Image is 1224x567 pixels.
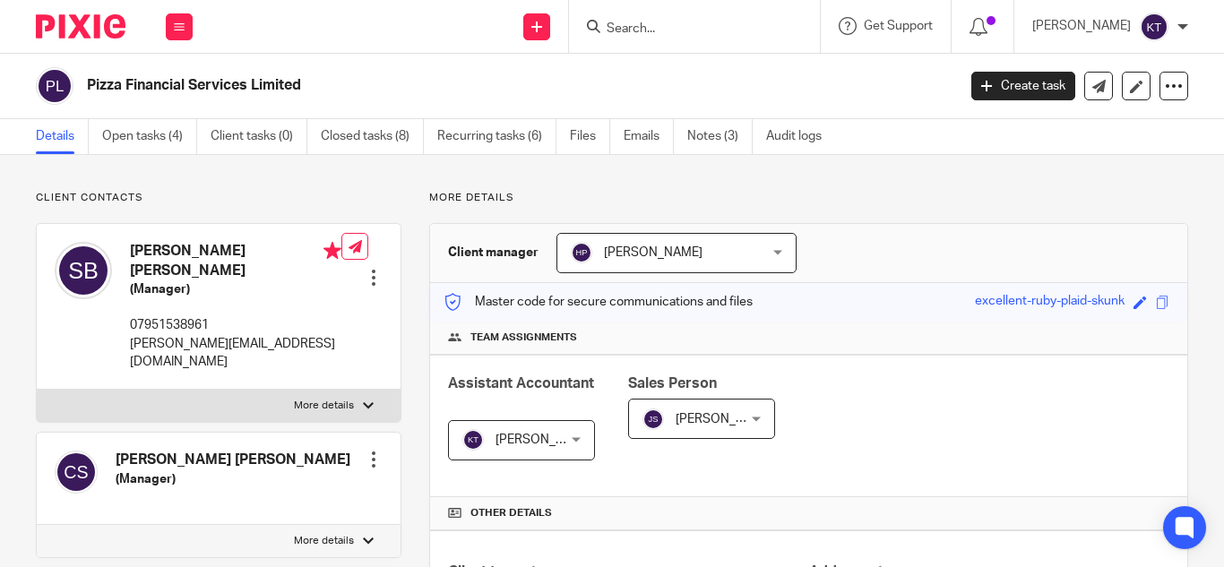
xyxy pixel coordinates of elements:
[570,119,610,154] a: Files
[55,451,98,494] img: svg%3E
[437,119,556,154] a: Recurring tasks (6)
[36,119,89,154] a: Details
[211,119,307,154] a: Client tasks (0)
[496,434,594,446] span: [PERSON_NAME]
[130,280,341,298] h5: (Manager)
[687,119,753,154] a: Notes (3)
[55,242,112,299] img: svg%3E
[975,292,1125,313] div: excellent-ruby-plaid-skunk
[36,191,401,205] p: Client contacts
[321,119,424,154] a: Closed tasks (8)
[864,20,933,32] span: Get Support
[605,21,766,38] input: Search
[1032,17,1131,35] p: [PERSON_NAME]
[130,335,341,372] p: [PERSON_NAME][EMAIL_ADDRESS][DOMAIN_NAME]
[448,376,594,391] span: Assistant Accountant
[462,429,484,451] img: svg%3E
[130,316,341,334] p: 07951538961
[628,376,717,391] span: Sales Person
[36,67,73,105] img: svg%3E
[604,246,703,259] span: [PERSON_NAME]
[676,413,774,425] span: [PERSON_NAME]
[642,408,664,430] img: svg%3E
[429,191,1188,205] p: More details
[766,119,835,154] a: Audit logs
[116,451,350,469] h4: [PERSON_NAME] [PERSON_NAME]
[323,242,341,260] i: Primary
[87,76,773,95] h2: Pizza Financial Services Limited
[624,119,674,154] a: Emails
[448,244,539,262] h3: Client manager
[470,506,552,520] span: Other details
[444,293,753,311] p: Master code for secure communications and files
[1140,13,1168,41] img: svg%3E
[130,242,341,280] h4: [PERSON_NAME] [PERSON_NAME]
[116,470,350,488] h5: (Manager)
[294,534,354,548] p: More details
[571,242,592,263] img: svg%3E
[294,399,354,413] p: More details
[470,331,577,345] span: Team assignments
[102,119,197,154] a: Open tasks (4)
[36,14,125,39] img: Pixie
[971,72,1075,100] a: Create task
